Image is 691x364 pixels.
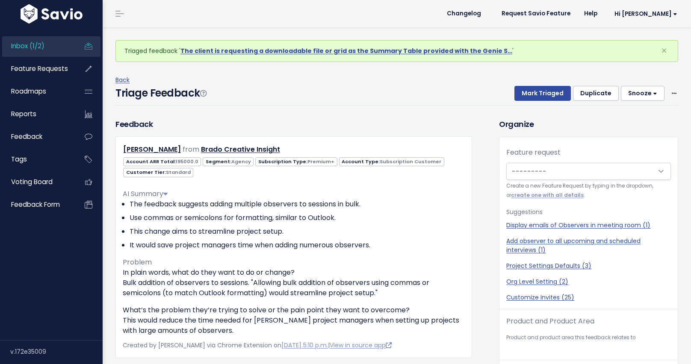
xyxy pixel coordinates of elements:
h3: Feedback [115,118,153,130]
a: [PERSON_NAME] [123,144,181,154]
span: Agency [231,158,251,165]
span: Subscription Customer [380,158,441,165]
a: Display emails of Observers in meeting room (1) [506,221,671,230]
span: Created by [PERSON_NAME] via Chrome Extension on | [123,341,392,349]
li: This change aims to streamline project setup. [130,226,465,237]
a: Feedback [2,127,71,147]
span: Hi [PERSON_NAME] [614,11,677,17]
span: Feedback [11,132,42,141]
div: Triaged feedback ' ' [115,40,678,62]
span: Changelog [447,11,481,17]
span: Subscription Type: [255,157,337,166]
span: Account Type: [339,157,444,166]
p: Suggestions [506,207,671,217]
span: Customer Tier: [123,168,193,177]
span: Premium+ [307,158,334,165]
small: Product and product area this feedback relates to [506,333,671,342]
img: logo-white.9d6f32f41409.svg [18,4,85,23]
span: 195000.0 [176,158,198,165]
span: Feedback form [11,200,60,209]
label: Feature request [506,147,561,158]
li: The feedback suggests adding multiple observers to sessions in bulk. [130,199,465,209]
a: Back [115,76,130,84]
span: Roadmaps [11,87,46,96]
span: Segment: [203,157,254,166]
a: [DATE] 5:10 p.m. [281,341,328,349]
a: Brado Creative Insight [201,144,280,154]
li: It would save project managers time when adding numerous observers. [130,240,465,250]
p: In plain words, what do they want to do or change? Bulk addition of observers to sessions. "Allow... [123,267,465,298]
span: Voting Board [11,177,53,186]
h4: Triage Feedback [115,85,206,101]
button: Mark Triaged [514,86,571,101]
p: What’s the problem they’re trying to solve or the pain point they want to overcome? This would re... [123,305,465,336]
a: The client is requesting a downloadable file or grid as the Summary Table provided with the Genie S… [180,47,512,55]
button: Snooze [621,86,664,101]
a: Tags [2,150,71,169]
a: Org Level Setting (2) [506,277,671,286]
a: Add observer to all upcoming and scheduled interviews (1) [506,237,671,255]
small: Create a new Feature Request by typing in the dropdown, or . [506,182,671,200]
span: from [183,144,199,154]
a: Hi [PERSON_NAME] [604,7,684,21]
span: Standard [166,169,191,176]
div: v.172e35009 [10,341,103,363]
span: AI Summary [123,189,168,199]
label: Product and Product Area [506,316,594,326]
span: × [661,44,667,58]
span: Account ARR Total: [123,157,201,166]
a: View in source app [330,341,392,349]
button: Duplicate [573,86,619,101]
a: Roadmaps [2,82,71,101]
a: Reports [2,104,71,124]
span: Reports [11,109,36,118]
button: Close [653,41,676,61]
a: Feedback form [2,195,71,214]
a: Project Settings Defaults (3) [506,261,671,270]
span: Tags [11,155,27,164]
a: Customize Invites (25) [506,293,671,302]
span: Problem [123,257,152,267]
a: create one with all details [511,192,584,199]
a: Feature Requests [2,59,71,79]
li: Use commas or semicolons for formatting, similar to Outlook. [130,213,465,223]
span: Feature Requests [11,64,68,73]
h3: Organize [499,118,678,130]
a: Request Savio Feature [495,7,577,20]
a: Voting Board [2,172,71,192]
a: Help [577,7,604,20]
span: Inbox (1/2) [11,41,44,50]
a: Inbox (1/2) [2,36,71,56]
